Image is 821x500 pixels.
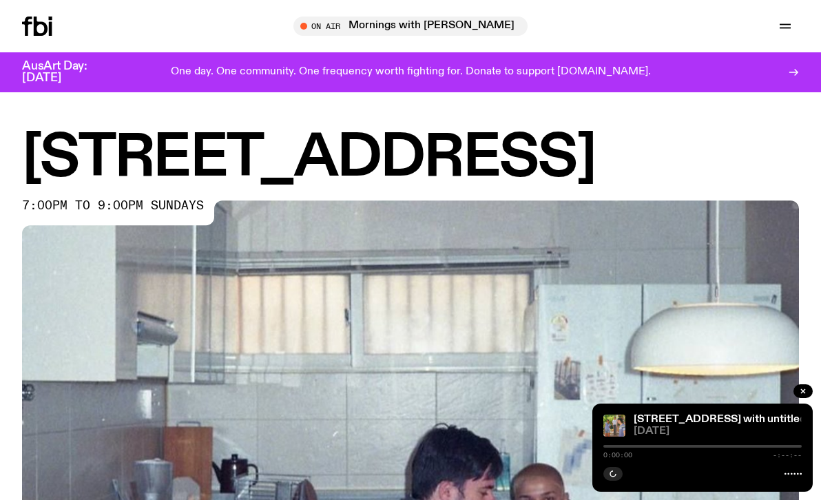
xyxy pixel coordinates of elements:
span: [DATE] [634,426,802,437]
span: 0:00:00 [603,452,632,459]
h3: AusArt Day: [DATE] [22,61,110,84]
span: -:--:-- [773,452,802,459]
img: Artist untitled (halo) [603,415,625,437]
button: On AirMornings with [PERSON_NAME] / the [PERSON_NAME] apologia hour [293,17,528,36]
span: 7:00pm to 9:00pm sundays [22,200,204,211]
h1: [STREET_ADDRESS] [22,131,799,187]
p: One day. One community. One frequency worth fighting for. Donate to support [DOMAIN_NAME]. [171,66,651,79]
